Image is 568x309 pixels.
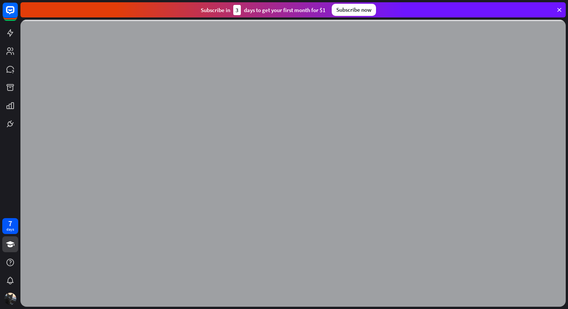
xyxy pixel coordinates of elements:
[233,5,241,15] div: 3
[6,227,14,232] div: days
[2,218,18,234] a: 7 days
[332,4,376,16] div: Subscribe now
[201,5,326,15] div: Subscribe in days to get your first month for $1
[8,220,12,227] div: 7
